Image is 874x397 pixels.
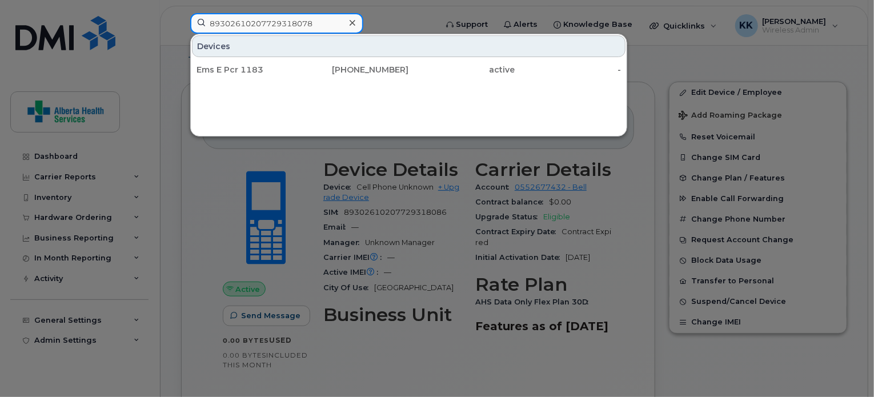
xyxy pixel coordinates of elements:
[303,64,409,75] div: [PHONE_NUMBER]
[197,64,303,75] div: Ems E Pcr 1183
[190,13,363,34] input: Find something...
[515,64,621,75] div: -
[192,35,626,57] div: Devices
[409,64,515,75] div: active
[192,59,626,80] a: Ems E Pcr 1183[PHONE_NUMBER]active-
